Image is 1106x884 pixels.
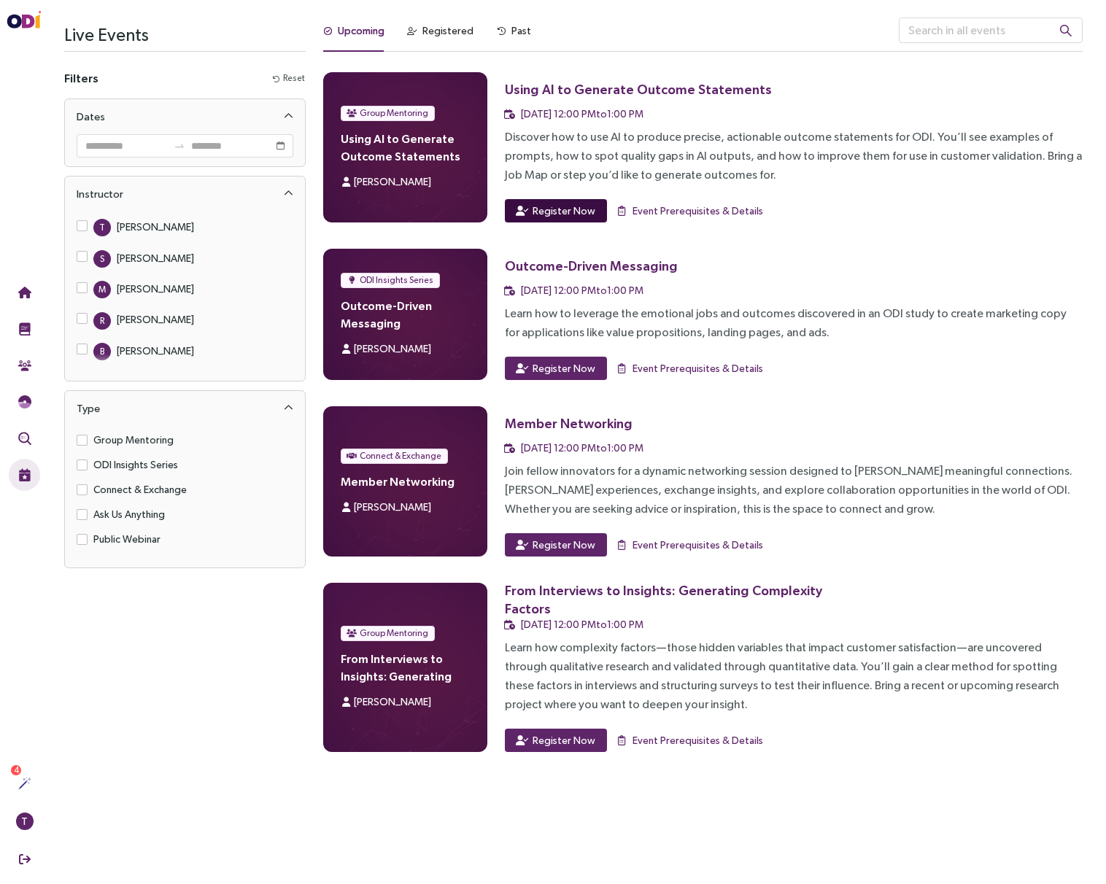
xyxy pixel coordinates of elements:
div: Join fellow innovators for a dynamic networking session designed to [PERSON_NAME] meaningful conn... [505,462,1083,519]
span: [DATE] 12:00 PM to 1:00 PM [521,108,643,120]
button: Event Prerequisites & Details [616,729,764,752]
span: Event Prerequisites & Details [633,732,763,748]
span: [PERSON_NAME] [354,343,431,354]
div: [PERSON_NAME] [117,219,194,235]
span: to [174,140,185,152]
button: Actions [9,767,40,799]
h4: From Interviews to Insights: Generating Complexity Factors [341,650,470,685]
img: JTBD Needs Framework [18,395,31,408]
button: Training [9,313,40,345]
span: Group Mentoring [88,432,179,448]
div: [PERSON_NAME] [117,343,194,359]
button: Needs Framework [9,386,40,418]
button: Register Now [505,199,607,222]
div: [PERSON_NAME] [117,311,194,327]
div: Learn how to leverage the emotional jobs and outcomes discovered in an ODI study to create market... [505,304,1083,342]
div: Using AI to Generate Outcome Statements [505,80,772,98]
span: Connect & Exchange [88,481,193,497]
div: Outcome-Driven Messaging [505,257,678,275]
div: Type [65,391,305,426]
div: [PERSON_NAME] [117,250,194,266]
button: Home [9,276,40,309]
button: Event Prerequisites & Details [616,357,764,380]
span: Public Webinar [88,531,166,547]
h4: Using AI to Generate Outcome Statements [341,130,470,165]
span: M [98,281,106,298]
div: Type [77,400,100,417]
img: Actions [18,777,31,790]
button: Register Now [505,533,607,557]
span: Group Mentoring [360,106,428,120]
span: [PERSON_NAME] [354,501,431,513]
div: Member Networking [505,414,633,433]
span: Register Now [533,732,595,748]
button: T [9,805,40,837]
span: T [21,813,28,830]
span: [DATE] 12:00 PM to 1:00 PM [521,442,643,454]
span: Register Now [533,360,595,376]
span: 4 [14,765,19,775]
sup: 4 [11,765,21,775]
span: swap-right [174,140,185,152]
div: Past [511,23,531,39]
button: Community [9,349,40,381]
button: Register Now [505,357,607,380]
div: From Interviews to Insights: Generating Complexity Factors [505,581,846,618]
span: Group Mentoring [360,626,428,640]
h3: Live Events [64,18,306,51]
div: Upcoming [338,23,384,39]
span: [PERSON_NAME] [354,176,431,187]
div: Dates [77,108,105,125]
span: search [1059,24,1072,37]
span: ODI Insights Series [360,273,433,287]
button: Event Prerequisites & Details [616,199,764,222]
span: [PERSON_NAME] [354,696,431,707]
span: T [99,219,105,236]
div: Discover how to use AI to produce precise, actionable outcome statements for ODI. You’ll see exam... [505,128,1083,185]
span: Ask Us Anything [88,506,171,522]
img: Outcome Validation [18,432,31,445]
div: Instructor [65,177,305,212]
span: Connect & Exchange [360,449,441,463]
div: Learn how complexity factors—those hidden variables that impact customer satisfaction—are uncover... [505,638,1083,714]
span: S [100,250,104,268]
div: Dates [65,99,305,134]
span: Reset [283,71,305,85]
img: Community [18,359,31,372]
span: Register Now [533,537,595,553]
span: R [100,312,104,330]
input: Search in all events [899,18,1083,43]
button: Event Prerequisites & Details [616,533,764,557]
h4: Member Networking [341,473,470,490]
span: ODI Insights Series [88,457,184,473]
button: Sign Out [9,843,40,875]
span: Event Prerequisites & Details [633,360,763,376]
span: Event Prerequisites & Details [633,203,763,219]
button: Live Events [9,459,40,491]
div: Registered [422,23,473,39]
img: Training [18,322,31,336]
button: Reset [272,71,306,86]
h4: Filters [64,69,98,87]
button: Register Now [505,729,607,752]
span: B [100,343,104,360]
button: search [1048,18,1084,43]
div: [PERSON_NAME] [117,281,194,297]
img: Live Events [18,468,31,481]
span: Register Now [533,203,595,219]
span: [DATE] 12:00 PM to 1:00 PM [521,619,643,630]
span: [DATE] 12:00 PM to 1:00 PM [521,284,643,296]
div: Instructor [77,185,123,203]
h4: Outcome-Driven Messaging [341,297,470,332]
span: Event Prerequisites & Details [633,537,763,553]
button: Outcome Validation [9,422,40,454]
